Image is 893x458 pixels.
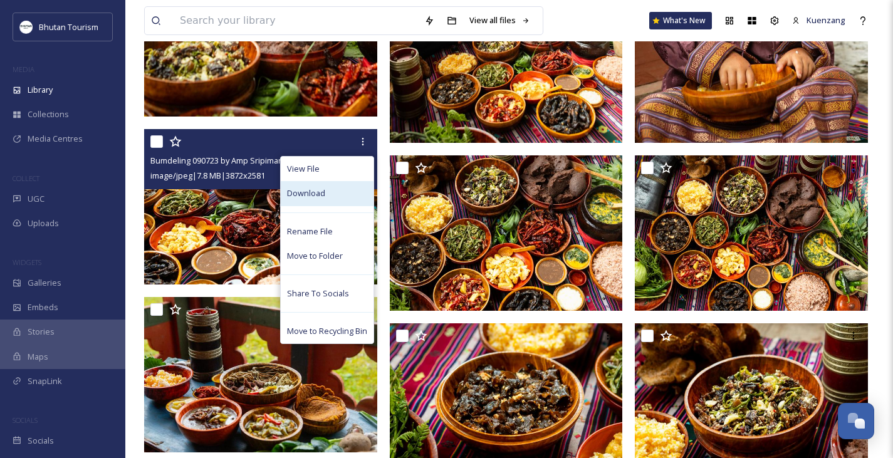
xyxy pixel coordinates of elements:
img: Bumdeling 090723 by Amp Sripimanwat-140.jpg [390,155,623,311]
span: Kuenzang [807,14,845,26]
span: Media Centres [28,133,83,145]
span: UGC [28,193,44,205]
a: Kuenzang [786,8,852,33]
span: Uploads [28,217,59,229]
span: Galleries [28,277,61,289]
img: Bumdeling 090723 by Amp Sripimanwat-130.jpg [144,129,377,284]
span: Embeds [28,301,58,313]
span: Library [28,84,53,96]
span: MEDIA [13,65,34,74]
span: Bhutan Tourism [39,21,98,33]
img: Bumdeling 090723 by Amp Sripimanwat-120.jpg [635,155,868,311]
span: Rename File [287,226,333,237]
span: View File [287,163,320,175]
a: What's New [649,12,712,29]
span: WIDGETS [13,258,41,267]
button: Open Chat [838,403,874,439]
span: Maps [28,351,48,363]
span: Download [287,187,325,199]
span: image/jpeg | 7.8 MB | 3872 x 2581 [150,170,265,181]
span: Move to Recycling Bin [287,325,367,337]
input: Search your library [174,7,418,34]
span: Share To Socials [287,288,349,299]
span: Socials [28,435,54,447]
span: COLLECT [13,174,39,183]
a: View all files [463,8,536,33]
img: BT_Logo_BB_Lockup_CMYK_High%2520Res.jpg [20,21,33,33]
span: Move to Folder [287,250,343,262]
span: Stories [28,326,55,338]
span: Bumdeling 090723 by Amp Sripimanwat-130.jpg [150,155,325,166]
span: SOCIALS [13,415,38,425]
span: Collections [28,108,69,120]
img: Sakteng 070723 by Amp Sripimanwat-28.jpg [144,297,377,452]
span: SnapLink [28,375,62,387]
